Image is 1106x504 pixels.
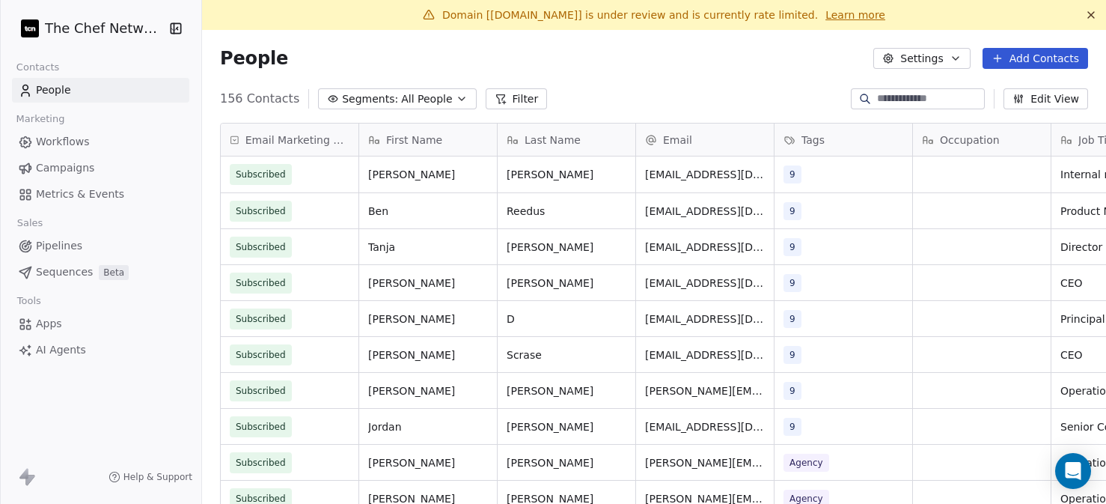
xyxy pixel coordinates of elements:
[645,204,765,219] span: [EMAIL_ADDRESS][DOMAIN_NAME]
[783,454,829,472] span: Agency
[12,78,189,103] a: People
[36,316,62,332] span: Apps
[1055,453,1091,489] div: Open Intercom Messenger
[645,455,765,470] span: [PERSON_NAME][EMAIL_ADDRESS][PERSON_NAME][DOMAIN_NAME]
[507,312,626,327] span: D
[236,419,286,434] span: Subscribed
[21,19,39,37] img: 474584105_122107189682724606_8841237860839550609_n.jpg
[10,212,49,234] span: Sales
[12,130,189,154] a: Workflows
[99,265,129,280] span: Beta
[36,264,93,280] span: Sequences
[498,124,635,156] div: Last Name
[236,455,286,470] span: Subscribed
[783,274,801,292] span: 9
[525,133,581,148] span: Last Name
[873,48,970,69] button: Settings
[783,166,801,183] span: 9
[783,346,801,364] span: 9
[940,133,1000,148] span: Occupation
[783,310,801,328] span: 9
[507,347,626,362] span: Scrase
[36,342,86,358] span: AI Agents
[486,88,548,109] button: Filter
[10,56,66,79] span: Contacts
[12,338,189,362] a: AI Agents
[12,312,189,336] a: Apps
[507,204,626,219] span: Reedus
[236,383,286,398] span: Subscribed
[236,276,286,291] span: Subscribed
[359,124,497,156] div: First Name
[342,91,398,107] span: Segments:
[507,276,626,291] span: [PERSON_NAME]
[774,124,912,156] div: Tags
[12,156,189,180] a: Campaigns
[36,82,71,98] span: People
[12,182,189,207] a: Metrics & Events
[10,108,71,130] span: Marketing
[45,19,165,38] span: The Chef Network
[220,90,299,108] span: 156 Contacts
[368,204,488,219] span: Ben
[783,418,801,436] span: 9
[801,133,825,148] span: Tags
[236,347,286,362] span: Subscribed
[123,471,192,483] span: Help & Support
[236,167,286,182] span: Subscribed
[36,160,94,176] span: Campaigns
[983,48,1088,69] button: Add Contacts
[36,238,82,254] span: Pipelines
[645,383,765,398] span: [PERSON_NAME][EMAIL_ADDRESS][DOMAIN_NAME]
[645,419,765,434] span: [EMAIL_ADDRESS][DOMAIN_NAME]
[36,134,90,150] span: Workflows
[645,276,765,291] span: [EMAIL_ADDRESS][DOMAIN_NAME]
[368,347,488,362] span: [PERSON_NAME]
[913,124,1051,156] div: Occupation
[368,276,488,291] span: [PERSON_NAME]
[236,204,286,219] span: Subscribed
[663,133,692,148] span: Email
[507,455,626,470] span: [PERSON_NAME]
[368,383,488,398] span: [PERSON_NAME]
[109,471,192,483] a: Help & Support
[368,455,488,470] span: [PERSON_NAME]
[386,133,442,148] span: First Name
[368,312,488,327] span: [PERSON_NAME]
[783,382,801,400] span: 9
[220,47,288,70] span: People
[645,240,765,255] span: [EMAIL_ADDRESS][DOMAIN_NAME]
[18,16,159,41] button: The Chef Network
[221,124,358,156] div: Email Marketing Consent
[507,240,626,255] span: [PERSON_NAME]
[1003,88,1088,109] button: Edit View
[507,383,626,398] span: [PERSON_NAME]
[368,419,488,434] span: Jordan
[245,133,349,148] span: Email Marketing Consent
[825,7,885,22] a: Learn more
[645,167,765,182] span: [EMAIL_ADDRESS][DOMAIN_NAME]
[236,240,286,255] span: Subscribed
[636,124,774,156] div: Email
[507,419,626,434] span: [PERSON_NAME]
[12,234,189,258] a: Pipelines
[12,260,189,285] a: SequencesBeta
[783,202,801,220] span: 9
[401,91,452,107] span: All People
[236,312,286,327] span: Subscribed
[10,290,47,312] span: Tools
[645,312,765,327] span: [EMAIL_ADDRESS][DOMAIN_NAME]
[368,167,488,182] span: [PERSON_NAME]
[36,186,124,202] span: Metrics & Events
[783,238,801,256] span: 9
[507,167,626,182] span: [PERSON_NAME]
[645,347,765,362] span: [EMAIL_ADDRESS][DOMAIN_NAME]
[368,240,488,255] span: Tanja
[442,9,818,21] span: Domain [[DOMAIN_NAME]] is under review and is currently rate limited.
